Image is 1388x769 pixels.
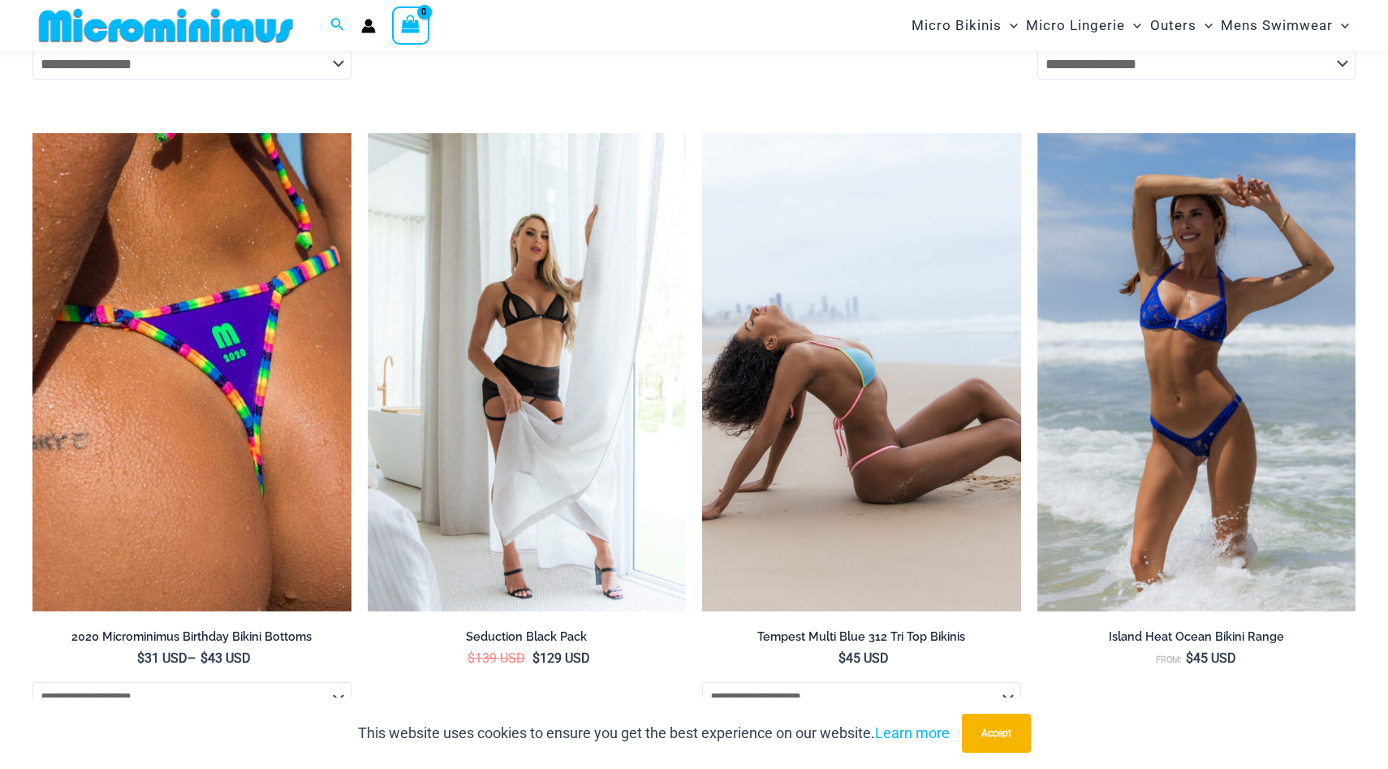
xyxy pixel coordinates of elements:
bdi: 45 USD [838,650,889,666]
img: MM SHOP LOGO FLAT [32,7,300,44]
a: View Shopping Cart, empty [392,6,429,44]
a: Mens SwimwearMenu ToggleMenu Toggle [1217,5,1353,46]
a: 2020 Microminimus Birthday Bikini Bottoms [32,629,351,650]
span: – [32,650,351,667]
span: $ [1186,650,1193,666]
span: Menu Toggle [1125,5,1141,46]
h2: Seduction Black Pack [368,629,687,645]
nav: Site Navigation [905,2,1356,49]
a: Micro LingerieMenu ToggleMenu Toggle [1022,5,1145,46]
span: Mens Swimwear [1221,5,1333,46]
img: Seduction Black 1034 Bra 6034 Bottom 5019 skirt 11 [368,133,687,611]
a: Island Heat Ocean 359 Top 439 Bottom 01Island Heat Ocean 359 Top 439 Bottom 04Island Heat Ocean 3... [1037,133,1356,611]
bdi: 139 USD [468,650,525,666]
img: Island Heat Ocean 359 Top 439 Bottom 01 [1037,133,1356,611]
a: Tempest Multi Blue 312 Top 01Tempest Multi Blue 312 Top 456 Bottom 05Tempest Multi Blue 312 Top 4... [702,133,1021,611]
a: Tempest Multi Blue 312 Tri Top Bikinis [702,629,1021,650]
span: Menu Toggle [1196,5,1213,46]
p: This website uses cookies to ensure you get the best experience on our website. [358,721,950,745]
h2: Tempest Multi Blue 312 Tri Top Bikinis [702,629,1021,645]
a: Search icon link [330,15,345,36]
a: Micro BikinisMenu ToggleMenu Toggle [907,5,1022,46]
a: Island Heat Ocean Bikini Range [1037,629,1356,650]
a: OutersMenu ToggleMenu Toggle [1146,5,1217,46]
a: Seduction Black Pack [368,629,687,650]
img: 2020 Microminimus Birthday Bikini Bottoms [32,133,351,611]
bdi: 43 USD [200,650,251,666]
span: From: [1156,655,1182,665]
span: $ [532,650,540,666]
h2: Island Heat Ocean Bikini Range [1037,629,1356,645]
bdi: 45 USD [1186,650,1236,666]
a: Learn more [875,724,950,741]
span: Menu Toggle [1002,5,1018,46]
span: Micro Bikinis [912,5,1002,46]
img: Tempest Multi Blue 312 Top 456 Bottom 05 [702,133,1021,611]
a: Seduction Black 1034 Bra 6034 Bottom 5019 skirt 11Seduction Black 1034 Bra 6034 Bottom 5019 skirt... [368,133,687,611]
span: $ [838,650,846,666]
a: Account icon link [361,19,376,33]
span: Micro Lingerie [1026,5,1125,46]
span: $ [137,650,144,666]
span: Outers [1150,5,1196,46]
bdi: 129 USD [532,650,590,666]
span: $ [468,650,475,666]
button: Accept [962,714,1031,753]
h2: 2020 Microminimus Birthday Bikini Bottoms [32,629,351,645]
span: $ [200,650,208,666]
bdi: 31 USD [137,650,188,666]
span: Menu Toggle [1333,5,1349,46]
